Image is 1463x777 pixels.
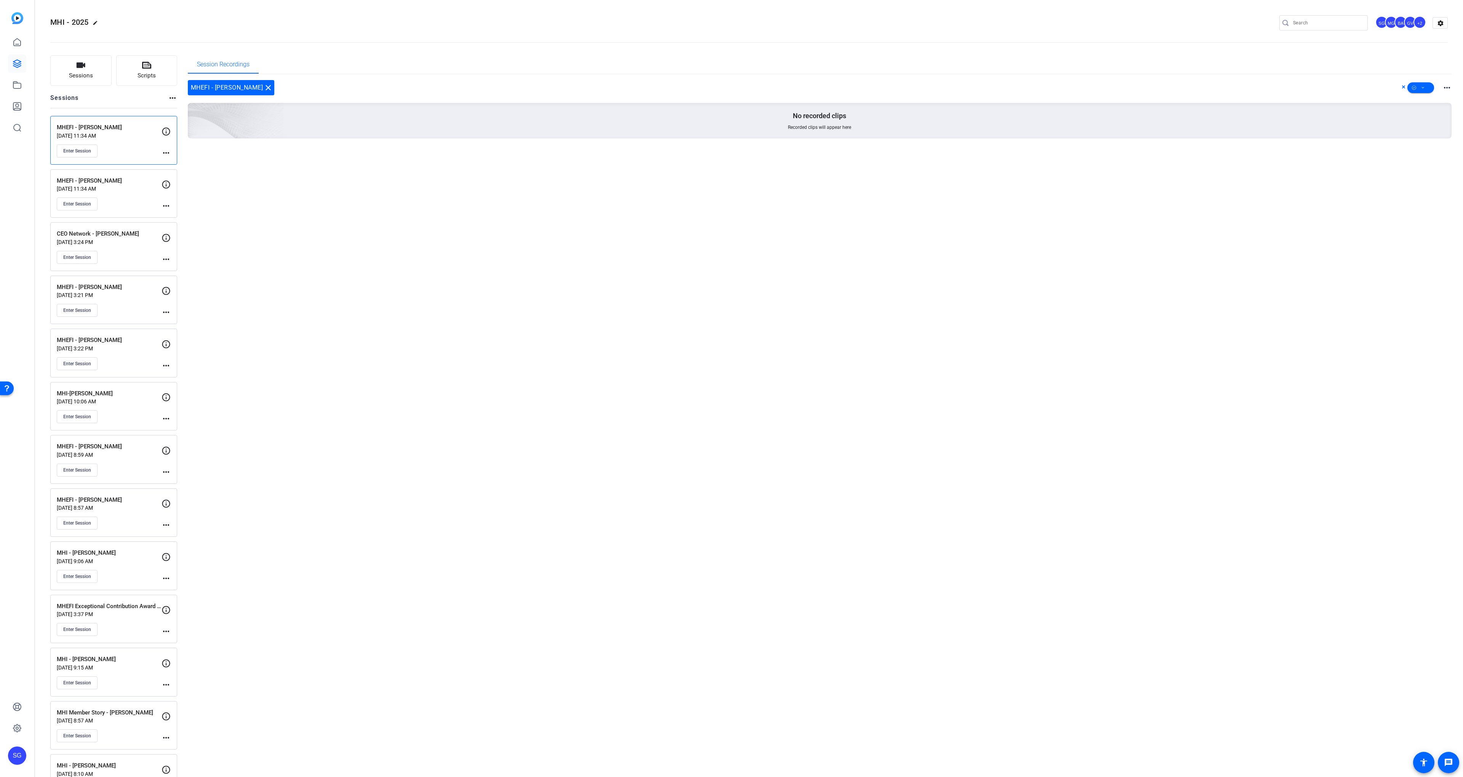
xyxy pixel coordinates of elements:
p: [DATE] 3:24 PM [57,239,162,245]
p: MHEFI - [PERSON_NAME] [57,442,162,451]
button: Enter Session [57,570,98,583]
p: [DATE] 8:59 AM [57,452,162,458]
h2: Sessions [50,93,79,108]
div: GV [1404,16,1417,29]
p: [DATE] 8:57 AM [57,505,162,511]
span: MHI - 2025 [50,18,89,27]
div: SG [8,746,26,765]
p: MHI Member Story - [PERSON_NAME] [57,708,162,717]
mat-icon: more_horiz [1442,83,1452,92]
p: MHEFI Exceptional Contribution Award - [PERSON_NAME] [57,602,162,611]
div: BA [1394,16,1407,29]
button: Enter Session [57,304,98,317]
span: Enter Session [63,520,91,526]
button: Enter Session [57,251,98,264]
button: Enter Session [57,623,98,636]
p: [DATE] 9:15 AM [57,665,162,671]
span: Scripts [138,71,156,80]
span: Sessions [69,71,93,80]
input: Search [1293,18,1362,27]
mat-icon: more_horiz [162,201,171,210]
mat-icon: more_horiz [162,308,171,317]
mat-icon: close [264,83,273,92]
p: [DATE] 8:10 AM [57,771,162,777]
p: MHI-[PERSON_NAME] [57,389,162,398]
button: Enter Session [57,464,98,477]
button: Enter Session [57,676,98,689]
p: MHI - [PERSON_NAME] [57,761,162,770]
mat-icon: more_horiz [162,680,171,689]
p: No recorded clips [793,111,846,120]
span: Enter Session [63,733,91,739]
span: Enter Session [63,254,91,260]
ngx-avatar: Scott Grant [1375,16,1389,29]
span: Enter Session [63,573,91,580]
button: Enter Session [57,197,98,210]
mat-icon: message [1444,758,1453,767]
p: [DATE] 8:57 AM [57,718,162,724]
ngx-avatar: Benjamin Allen [1394,16,1408,29]
mat-icon: more_horiz [162,361,171,370]
p: [DATE] 11:34 AM [57,186,162,192]
p: [DATE] 10:06 AM [57,398,162,405]
div: SG [1375,16,1388,29]
button: Enter Session [57,729,98,742]
ngx-avatar: Gert Viljoen [1404,16,1417,29]
button: Enter Session [57,517,98,530]
mat-icon: more_horiz [162,520,171,530]
p: MHEFI - [PERSON_NAME] [57,177,162,185]
mat-icon: more_horiz [168,93,177,103]
mat-icon: more_horiz [162,255,171,264]
mat-icon: more_horiz [162,574,171,583]
div: MG [1385,16,1397,29]
span: Enter Session [63,307,91,313]
p: MHI - [PERSON_NAME] [57,549,162,557]
p: MHI - [PERSON_NAME] [57,655,162,664]
p: MHEFI - [PERSON_NAME] [57,496,162,504]
span: Enter Session [63,626,91,633]
mat-icon: more_horiz [162,733,171,742]
ngx-avatar: Manuel Grados-Andrade [1385,16,1398,29]
div: MHEFI - [PERSON_NAME] [188,80,275,95]
img: embarkstudio-empty-session.png [102,27,284,193]
span: Enter Session [63,201,91,207]
p: [DATE] 3:22 PM [57,345,162,352]
button: Enter Session [57,144,98,157]
mat-icon: more_horiz [162,414,171,423]
p: [DATE] 3:21 PM [57,292,162,298]
span: Enter Session [63,148,91,154]
mat-icon: edit [93,20,102,29]
mat-icon: accessibility [1419,758,1428,767]
button: Enter Session [57,357,98,370]
button: Scripts [116,55,178,86]
button: Enter Session [57,410,98,423]
p: CEO Network - [PERSON_NAME] [57,230,162,238]
div: +2 [1413,16,1426,29]
span: Session Recordings [197,61,250,67]
mat-icon: settings [1433,18,1448,29]
button: Sessions [50,55,112,86]
mat-icon: more_horiz [162,467,171,477]
span: Enter Session [63,680,91,686]
mat-icon: more_horiz [162,148,171,157]
span: Enter Session [63,414,91,420]
img: blue-gradient.svg [11,12,23,24]
p: MHEFI - [PERSON_NAME] [57,123,162,132]
p: [DATE] 11:34 AM [57,133,162,139]
span: Recorded clips will appear here [788,124,851,130]
p: [DATE] 3:37 PM [57,611,162,617]
span: Enter Session [63,467,91,473]
mat-icon: more_horiz [162,627,171,636]
span: Enter Session [63,361,91,367]
p: [DATE] 9:06 AM [57,558,162,564]
p: MHEFI - [PERSON_NAME] [57,336,162,345]
p: MHEFI - [PERSON_NAME] [57,283,162,292]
